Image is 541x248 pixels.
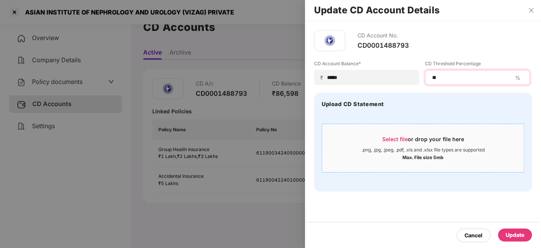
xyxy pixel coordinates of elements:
[506,231,524,239] div: Update
[322,130,524,166] span: Select fileor drop your file here.png, .jpg, .jpeg, .pdf, .xls and .xlsx file types are supported...
[320,74,326,81] span: ₹
[357,30,409,41] div: CD Account No.
[528,7,534,13] span: close
[357,41,409,50] div: CD0001488793
[362,147,485,153] div: .png, .jpg, .jpeg, .pdf, .xls and .xlsx file types are supported
[314,60,419,70] label: CD Account Balance*
[322,100,384,108] h4: Upload CD Statement
[318,34,341,47] img: nia.png
[402,153,444,161] div: Max. File size 5mb
[512,74,523,81] span: %
[382,136,408,142] span: Select file
[314,6,532,14] h2: Update CD Account Details
[425,60,530,70] label: CD Threshold Percentage
[464,231,482,240] div: Cancel
[526,7,536,14] button: Close
[382,135,464,147] div: or drop your file here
